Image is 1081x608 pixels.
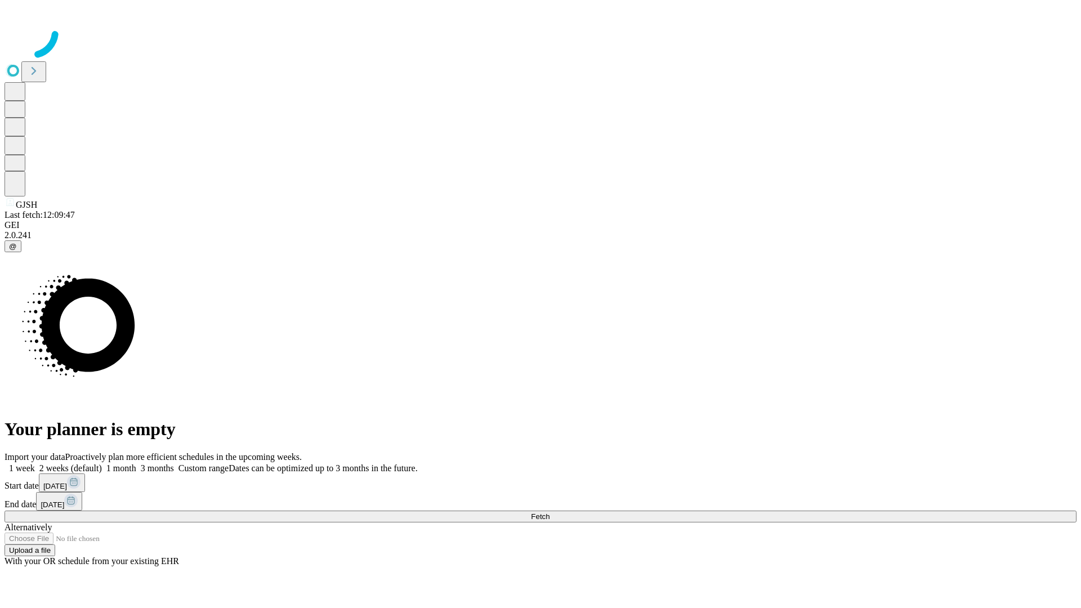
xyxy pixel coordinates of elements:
[39,473,85,492] button: [DATE]
[43,482,67,490] span: [DATE]
[39,463,102,473] span: 2 weeks (default)
[5,210,75,220] span: Last fetch: 12:09:47
[5,522,52,532] span: Alternatively
[36,492,82,511] button: [DATE]
[178,463,229,473] span: Custom range
[9,242,17,251] span: @
[5,240,21,252] button: @
[5,452,65,462] span: Import your data
[141,463,174,473] span: 3 months
[9,463,35,473] span: 1 week
[5,492,1076,511] div: End date
[5,220,1076,230] div: GEI
[5,544,55,556] button: Upload a file
[229,463,417,473] span: Dates can be optimized up to 3 months in the future.
[41,500,64,509] span: [DATE]
[5,419,1076,440] h1: Your planner is empty
[5,473,1076,492] div: Start date
[531,512,550,521] span: Fetch
[5,556,179,566] span: With your OR schedule from your existing EHR
[106,463,136,473] span: 1 month
[5,511,1076,522] button: Fetch
[16,200,37,209] span: GJSH
[65,452,302,462] span: Proactively plan more efficient schedules in the upcoming weeks.
[5,230,1076,240] div: 2.0.241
